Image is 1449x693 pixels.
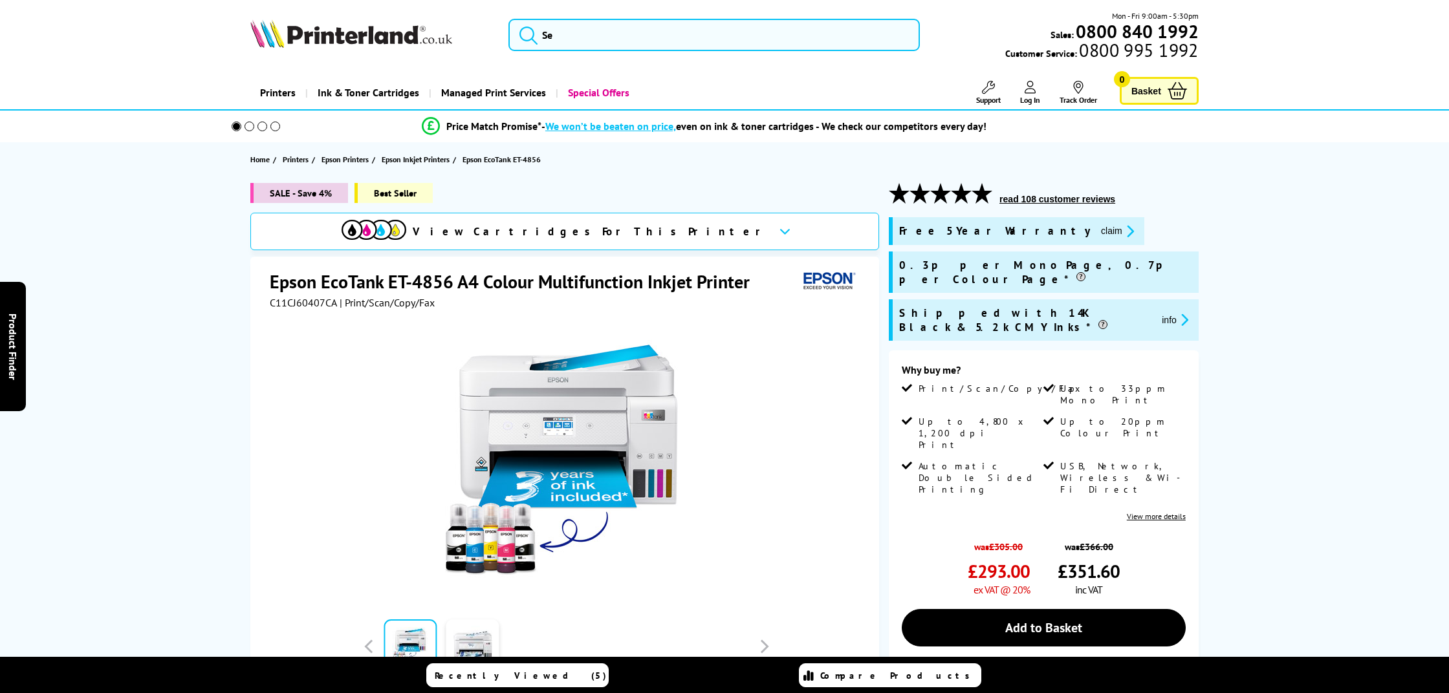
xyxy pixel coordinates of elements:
[899,306,1151,334] span: Shipped with 14K Black & 5.2k CMY Inks*
[250,76,305,109] a: Printers
[382,153,453,166] a: Epson Inkjet Printers
[250,153,270,166] span: Home
[426,663,609,687] a: Recently Viewed (5)
[213,115,1195,138] li: modal_Promise
[545,120,676,133] span: We won’t be beaten on price,
[463,153,541,166] span: Epson EcoTank ET-4856
[283,153,309,166] span: Printers
[899,258,1192,286] span: 0.3p per Mono Page, 0.7p per Colour Page*
[1158,312,1192,327] button: promo-description
[1075,583,1102,596] span: inc VAT
[919,460,1041,495] span: Automatic Double Sided Printing
[6,314,19,380] span: Product Finder
[413,224,768,239] span: View Cartridges For This Printer
[899,224,1091,239] span: Free 5 Year Warranty
[1020,95,1040,105] span: Log In
[250,183,348,203] span: SALE - Save 4%
[1074,25,1199,37] a: 0800 840 1992
[1020,81,1040,105] a: Log In
[968,559,1030,583] span: £293.00
[976,95,1001,105] span: Support
[270,296,337,309] span: C11CJ60407CA
[340,296,435,309] span: | Print/Scan/Copy/Fax
[541,120,986,133] div: - even on ink & toner cartridges - We check our competitors every day!
[305,76,429,109] a: Ink & Toner Cartridges
[1060,81,1097,105] a: Track Order
[1080,540,1113,553] strike: £366.00
[996,193,1119,205] button: read 108 customer reviews
[1127,511,1186,521] a: View more details
[250,153,273,166] a: Home
[382,153,450,166] span: Epson Inkjet Printers
[1005,44,1198,59] span: Customer Service:
[968,534,1030,553] span: was
[342,220,406,240] img: View Cartridges
[799,663,981,687] a: Compare Products
[976,81,1001,105] a: Support
[1076,19,1199,43] b: 0800 840 1992
[820,670,977,681] span: Compare Products
[318,76,419,109] span: Ink & Toner Cartridges
[1077,44,1198,56] span: 0800 995 1992
[321,153,369,166] span: Epson Printers
[1058,534,1120,553] span: was
[508,19,920,51] input: Se
[1112,10,1199,22] span: Mon - Fri 9:00am - 5:30pm
[919,383,1085,394] span: Print/Scan/Copy/Fax
[1120,77,1199,105] a: Basket 0
[270,270,763,293] h1: Epson EcoTank ET-4856 A4 Colour Multifunction Inkjet Printer
[321,153,372,166] a: Epson Printers
[354,183,433,203] span: Best Seller
[1060,416,1182,439] span: Up to 20ppm Colour Print
[902,363,1186,383] div: Why buy me?
[974,583,1030,596] span: ex VAT @ 20%
[429,76,556,109] a: Managed Print Services
[1051,28,1074,41] span: Sales:
[989,540,1023,553] strike: £305.00
[1097,224,1138,239] button: promo-description
[556,76,639,109] a: Special Offers
[446,120,541,133] span: Price Match Promise*
[919,416,1041,451] span: Up to 4,800 x 1,200 dpi Print
[250,19,492,50] a: Printerland Logo
[250,19,452,48] img: Printerland Logo
[1114,71,1130,87] span: 0
[440,335,693,588] img: Epson EcoTank ET-4856
[902,609,1186,646] a: Add to Basket
[798,270,858,293] img: Epson
[1131,82,1161,100] span: Basket
[1058,559,1120,583] span: £351.60
[435,670,607,681] span: Recently Viewed (5)
[283,153,312,166] a: Printers
[1060,460,1182,495] span: USB, Network, Wireless & Wi-Fi Direct
[1060,383,1182,406] span: Up to 33ppm Mono Print
[463,153,544,166] a: Epson EcoTank ET-4856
